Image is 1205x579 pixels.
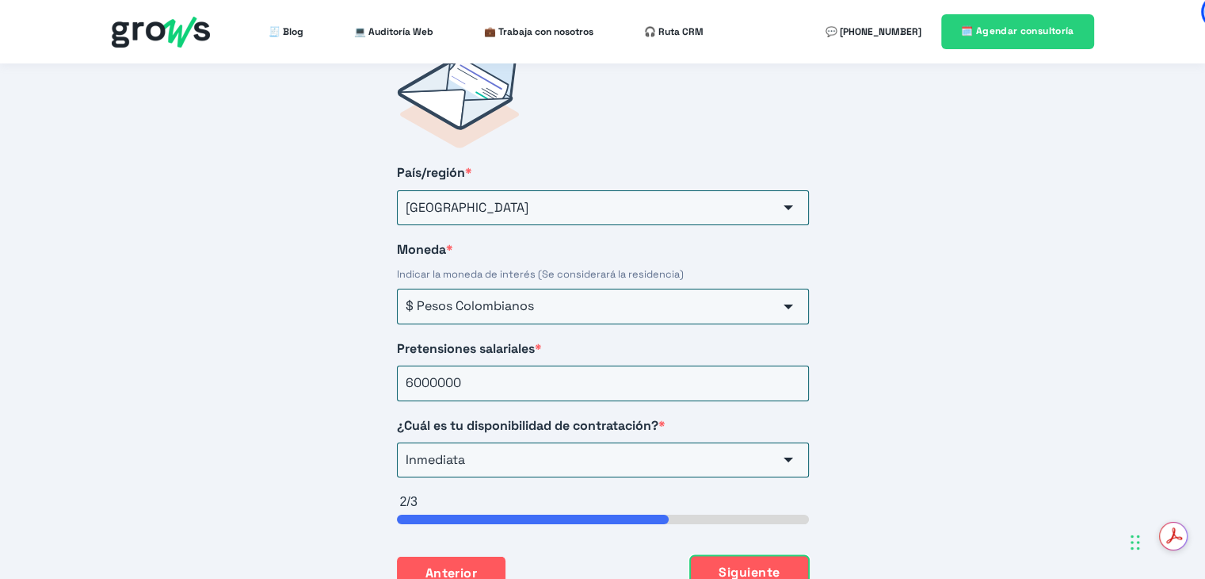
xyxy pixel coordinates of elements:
[941,14,1094,48] a: 🗓️ Agendar consultoría
[112,17,210,48] img: grows - hubspot
[644,16,704,48] a: 🎧 Ruta CRM
[397,267,809,282] div: Indicar la moneda de interés (Se considerará la residencia)
[400,493,809,511] div: 2/3
[397,340,535,357] span: Pretensiones salariales
[397,52,519,148] img: Postulaciones Grows
[1131,519,1140,566] div: Arrastrar
[484,16,593,48] a: 💼 Trabaja con nosotros
[397,515,809,524] div: page 2 of 3
[397,417,658,434] span: ¿Cuál es tu disponibilidad de contratación?
[269,16,303,48] a: 🧾 Blog
[826,16,921,48] a: 💬 [PHONE_NUMBER]
[397,241,446,258] span: Moneda
[354,16,433,48] a: 💻 Auditoría Web
[921,377,1205,579] div: Widget de chat
[397,164,465,181] span: País/región
[921,377,1205,579] iframe: Chat Widget
[961,25,1074,37] span: 🗓️ Agendar consultoría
